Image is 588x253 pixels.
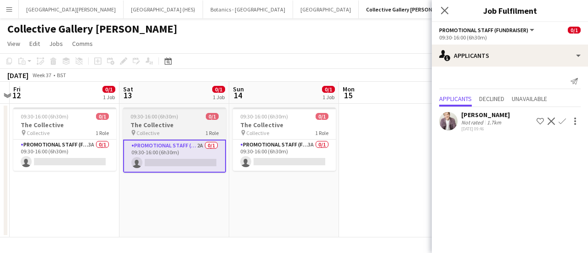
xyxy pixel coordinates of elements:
[13,121,116,129] h3: The Collective
[322,86,335,93] span: 0/1
[102,86,115,93] span: 0/1
[13,85,21,93] span: Fri
[123,121,226,129] h3: The Collective
[49,39,63,48] span: Jobs
[72,39,93,48] span: Comms
[206,113,219,120] span: 0/1
[57,72,66,79] div: BST
[212,86,225,93] span: 0/1
[432,45,588,67] div: Applicants
[123,85,133,93] span: Sat
[233,140,336,171] app-card-role: Promotional Staff (Fundraiser)3A0/109:30-16:00 (6h30m)
[26,38,44,50] a: Edit
[233,121,336,129] h3: The Collective
[293,0,359,18] button: [GEOGRAPHIC_DATA]
[240,113,288,120] span: 09:30-16:00 (6h30m)
[439,34,581,41] div: 09:30-16:00 (6h30m)
[123,140,226,173] app-card-role: Promotional Staff (Fundraiser)2A0/109:30-16:00 (6h30m)
[27,129,50,136] span: Collective
[439,27,528,34] span: Promotional Staff (Fundraiser)
[30,72,53,79] span: Week 37
[123,107,226,173] app-job-card: 09:30-16:00 (6h30m)0/1The Collective Collective1 RolePromotional Staff (Fundraiser)2A0/109:30-16:...
[439,27,536,34] button: Promotional Staff (Fundraiser)
[203,0,293,18] button: Botanics - [GEOGRAPHIC_DATA]
[461,111,510,119] div: [PERSON_NAME]
[68,38,96,50] a: Comms
[439,96,472,102] span: Applicants
[13,140,116,171] app-card-role: Promotional Staff (Fundraiser)3A0/109:30-16:00 (6h30m)
[4,38,24,50] a: View
[124,0,203,18] button: [GEOGRAPHIC_DATA] (HES)
[315,129,328,136] span: 1 Role
[13,107,116,171] app-job-card: 09:30-16:00 (6h30m)0/1The Collective Collective1 RolePromotional Staff (Fundraiser)3A0/109:30-16:...
[7,71,28,80] div: [DATE]
[130,113,178,120] span: 09:30-16:00 (6h30m)
[21,113,68,120] span: 09:30-16:00 (6h30m)
[343,85,355,93] span: Mon
[122,90,133,101] span: 13
[322,94,334,101] div: 1 Job
[213,94,225,101] div: 1 Job
[96,113,109,120] span: 0/1
[316,113,328,120] span: 0/1
[103,94,115,101] div: 1 Job
[29,39,40,48] span: Edit
[246,129,269,136] span: Collective
[233,85,244,93] span: Sun
[233,107,336,171] app-job-card: 09:30-16:00 (6h30m)0/1The Collective Collective1 RolePromotional Staff (Fundraiser)3A0/109:30-16:...
[432,5,588,17] h3: Job Fulfilment
[136,129,159,136] span: Collective
[461,126,510,132] div: [DATE] 09:46
[7,39,20,48] span: View
[359,0,458,18] button: Collective Gallery [PERSON_NAME]
[12,90,21,101] span: 12
[568,27,581,34] span: 0/1
[232,90,244,101] span: 14
[205,129,219,136] span: 1 Role
[96,129,109,136] span: 1 Role
[479,96,504,102] span: Declined
[19,0,124,18] button: [GEOGRAPHIC_DATA][PERSON_NAME]
[45,38,67,50] a: Jobs
[341,90,355,101] span: 15
[7,22,177,36] h1: Collective Gallery [PERSON_NAME]
[485,119,503,126] div: 1.7km
[512,96,547,102] span: Unavailable
[461,119,485,126] div: Not rated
